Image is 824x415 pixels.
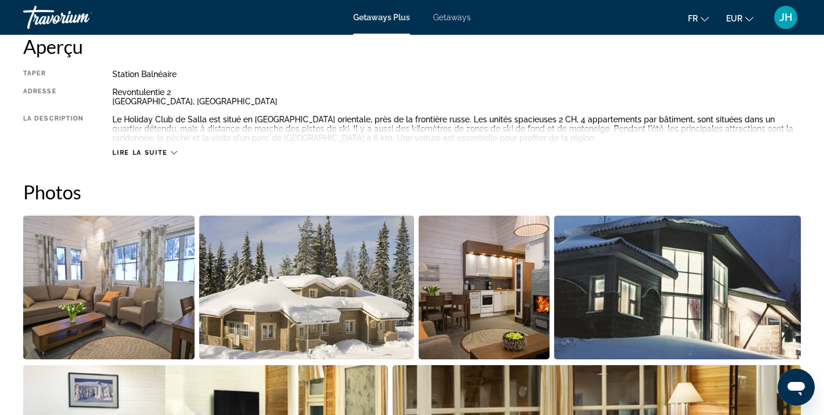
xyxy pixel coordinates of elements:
span: Lire la suite [112,149,167,156]
iframe: Bouton de lancement de la fenêtre de messagerie [778,369,815,406]
button: Change language [688,10,709,27]
button: Open full-screen image slider [419,215,550,360]
h2: Photos [23,180,801,203]
button: Open full-screen image slider [199,215,414,360]
span: JH [779,12,792,23]
span: EUR [726,14,742,23]
button: Change currency [726,10,753,27]
h2: Aperçu [23,35,801,58]
button: Open full-screen image slider [554,215,801,360]
div: Revontulentie 2 [GEOGRAPHIC_DATA], [GEOGRAPHIC_DATA] [112,88,801,106]
button: Lire la suite [112,148,177,157]
div: Taper [23,70,83,79]
a: Travorium [23,2,139,32]
div: Adresse [23,88,83,106]
div: La description [23,115,83,143]
button: User Menu [771,5,801,30]
span: fr [688,14,698,23]
div: Station balnéaire [112,70,801,79]
div: Le Holiday Club de Salla est situé en [GEOGRAPHIC_DATA] orientale, près de la frontière russe. Le... [112,115,801,143]
a: Getaways [433,13,471,22]
a: Getaways Plus [353,13,410,22]
button: Open full-screen image slider [23,215,195,360]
